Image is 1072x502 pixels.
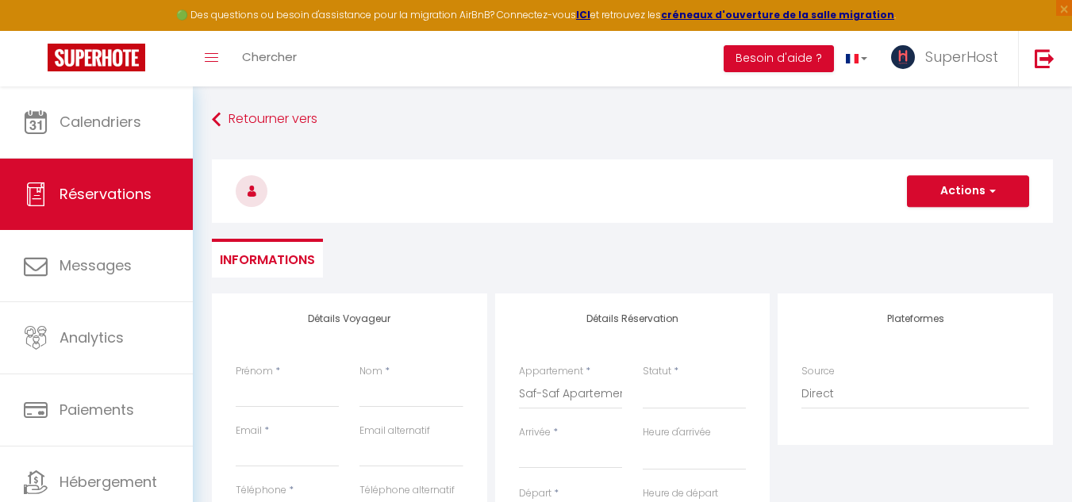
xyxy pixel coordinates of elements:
[230,31,309,86] a: Chercher
[907,175,1029,207] button: Actions
[236,364,273,379] label: Prénom
[519,313,747,324] h4: Détails Réservation
[661,8,894,21] a: créneaux d'ouverture de la salle migration
[236,313,463,324] h4: Détails Voyageur
[643,425,711,440] label: Heure d'arrivée
[519,364,583,379] label: Appartement
[925,47,998,67] span: SuperHost
[1005,431,1060,490] iframe: Chat
[242,48,297,65] span: Chercher
[519,486,551,501] label: Départ
[359,483,455,498] label: Téléphone alternatif
[48,44,145,71] img: Super Booking
[519,425,551,440] label: Arrivée
[576,8,590,21] a: ICI
[212,239,323,278] li: Informations
[60,184,152,204] span: Réservations
[60,328,124,347] span: Analytics
[236,423,262,439] label: Email
[60,255,132,275] span: Messages
[801,313,1029,324] h4: Plateformes
[359,423,430,439] label: Email alternatif
[1035,48,1055,68] img: logout
[643,364,671,379] label: Statut
[724,45,834,72] button: Besoin d'aide ?
[879,31,1018,86] a: ... SuperHost
[891,45,915,69] img: ...
[60,112,141,132] span: Calendriers
[236,483,286,498] label: Téléphone
[60,472,157,492] span: Hébergement
[643,486,718,501] label: Heure de départ
[801,364,835,379] label: Source
[60,400,134,420] span: Paiements
[212,105,1053,134] a: Retourner vers
[359,364,382,379] label: Nom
